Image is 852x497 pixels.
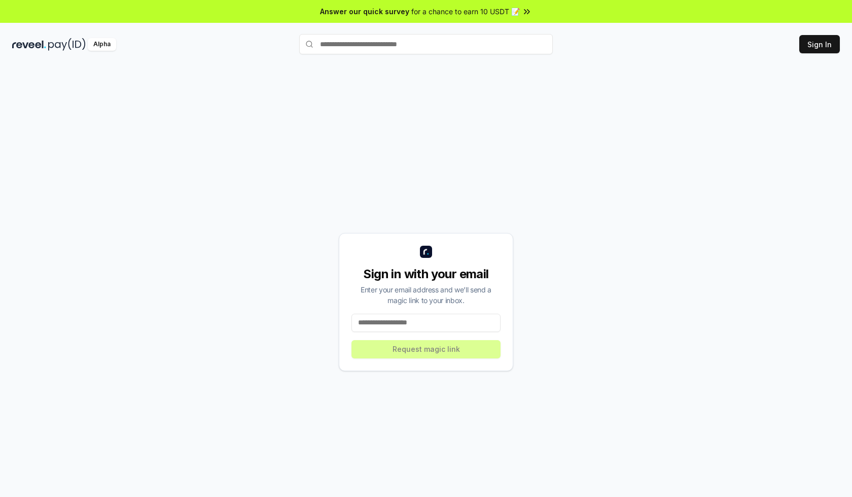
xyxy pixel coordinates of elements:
[12,38,46,51] img: reveel_dark
[799,35,840,53] button: Sign In
[48,38,86,51] img: pay_id
[411,6,520,17] span: for a chance to earn 10 USDT 📝
[420,246,432,258] img: logo_small
[320,6,409,17] span: Answer our quick survey
[351,284,501,306] div: Enter your email address and we’ll send a magic link to your inbox.
[351,266,501,282] div: Sign in with your email
[88,38,116,51] div: Alpha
